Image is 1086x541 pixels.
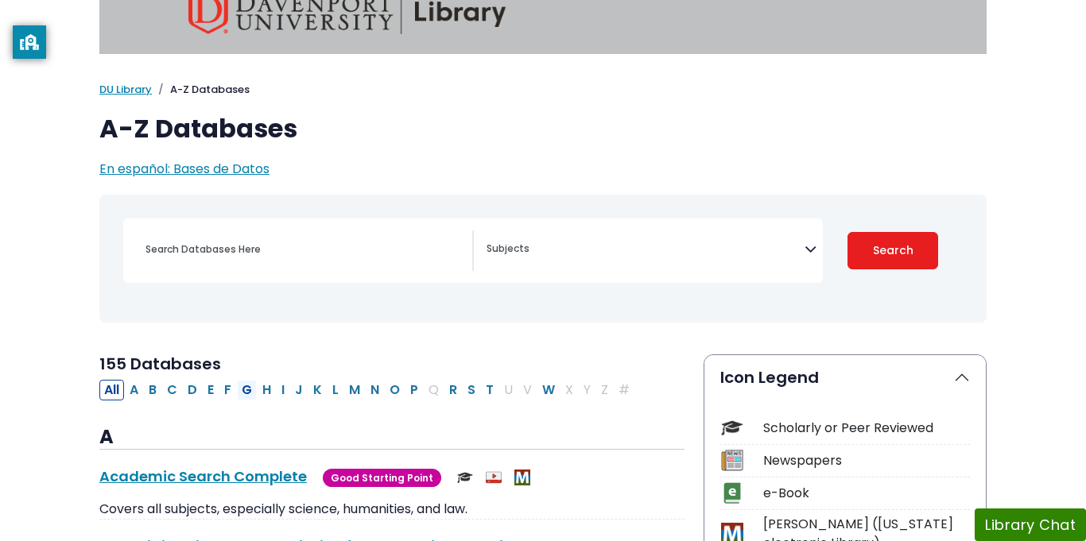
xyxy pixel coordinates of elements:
div: Scholarly or Peer Reviewed [763,419,970,438]
button: Filter Results W [537,380,560,400]
img: Icon Scholarly or Peer Reviewed [721,417,743,439]
button: Filter Results A [125,380,143,400]
button: Filter Results C [162,380,182,400]
img: Audio & Video [486,470,502,485]
button: Filter Results R [444,380,462,400]
h3: A [99,426,685,450]
a: Academic Search Complete [99,466,307,486]
button: Library Chat [975,508,1086,541]
button: Filter Results T [481,380,498,400]
textarea: Search [487,244,805,257]
button: Filter Results F [219,380,236,400]
button: All [99,380,124,400]
button: Filter Results E [203,380,219,400]
button: Filter Results N [366,380,384,400]
button: Filter Results G [237,380,257,400]
button: Filter Results M [344,380,365,400]
a: En español: Bases de Datos [99,160,270,178]
button: Filter Results B [144,380,161,400]
button: privacy banner [13,25,46,59]
li: A-Z Databases [152,82,250,98]
nav: Search filters [99,195,987,323]
button: Filter Results S [463,380,480,400]
div: Newspapers [763,451,970,470]
img: Icon Newspapers [721,450,743,471]
h1: A-Z Databases [99,114,987,144]
a: DU Library [99,82,152,97]
nav: breadcrumb [99,82,987,98]
button: Filter Results L [328,380,343,400]
span: Good Starting Point [323,469,441,487]
div: Alpha-list to filter by first letter of database name [99,380,636,398]
button: Submit for Search Results [847,232,938,269]
img: Scholarly or Peer Reviewed [457,470,473,485]
button: Filter Results H [258,380,276,400]
button: Filter Results K [308,380,327,400]
button: Filter Results P [405,380,423,400]
button: Filter Results J [290,380,308,400]
button: Icon Legend [704,355,986,400]
p: Covers all subjects, especially science, humanities, and law. [99,500,685,519]
button: Filter Results I [277,380,289,400]
img: MeL (Michigan electronic Library) [514,470,530,485]
button: Filter Results O [385,380,405,400]
span: 155 Databases [99,353,221,375]
button: Filter Results D [183,380,202,400]
input: Search database by title or keyword [136,238,472,261]
img: Icon e-Book [721,482,743,504]
div: e-Book [763,484,970,503]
